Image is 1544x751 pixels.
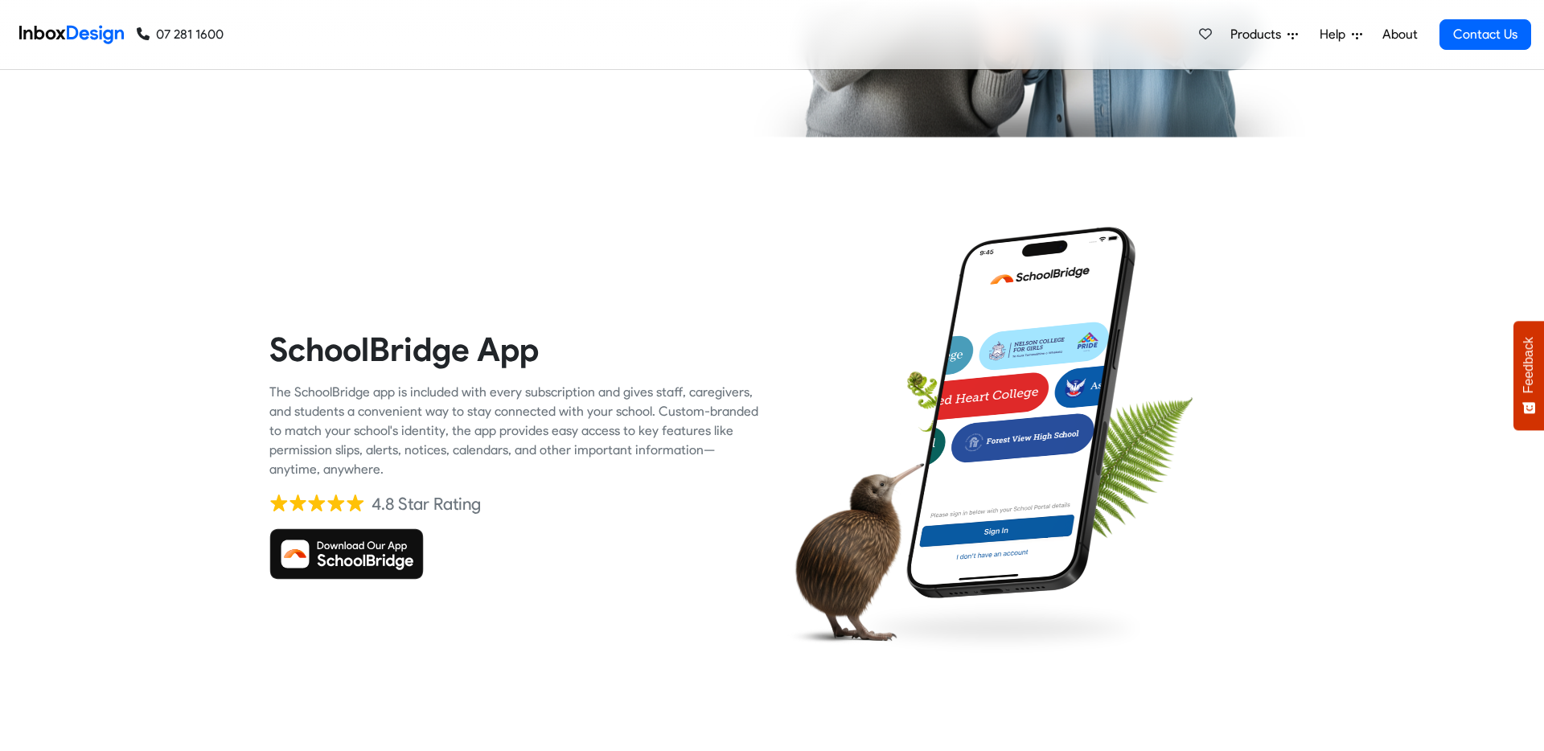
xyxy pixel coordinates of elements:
[372,492,481,516] div: 4.8 Star Rating
[1320,25,1352,44] span: Help
[848,595,1152,660] img: shadow.png
[269,383,760,479] div: The SchoolBridge app is included with every subscription and gives staff, caregivers, and student...
[1378,18,1422,51] a: About
[1439,19,1531,50] a: Contact Us
[1521,337,1536,393] span: Feedback
[1224,18,1304,51] a: Products
[137,25,224,44] a: 07 281 1600
[1230,25,1287,44] span: Products
[1513,321,1544,430] button: Feedback - Show survey
[269,329,760,370] heading: SchoolBridge App
[1313,18,1369,51] a: Help
[269,528,424,580] img: Download SchoolBridge App
[784,462,924,652] img: kiwi_bird.png
[889,226,1152,601] img: phone.png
